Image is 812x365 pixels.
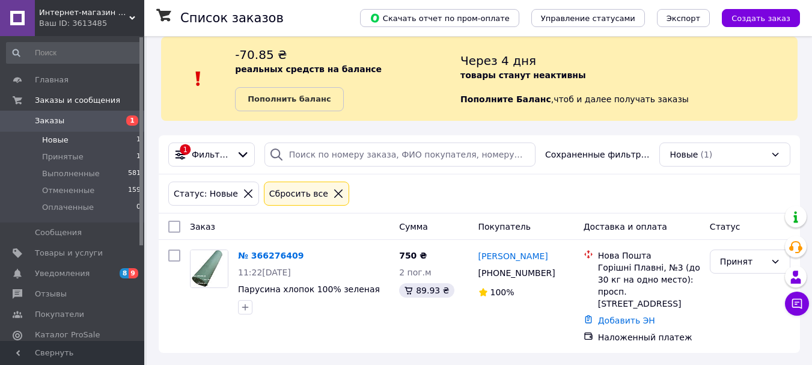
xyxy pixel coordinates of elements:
span: Заказы [35,115,64,126]
div: 89.93 ₴ [399,283,454,298]
span: 0 [136,202,141,213]
a: Фото товару [190,250,228,288]
span: Сумма [399,222,428,232]
span: Новые [42,135,69,146]
span: 8 [120,268,129,278]
button: Экспорт [657,9,710,27]
button: Создать заказ [722,9,800,27]
span: Принятые [42,152,84,162]
div: Нова Пошта [598,250,700,262]
b: реальных средств на балансе [235,64,382,74]
span: 11:22[DATE] [238,268,291,277]
span: Новые [670,149,698,161]
a: [PERSON_NAME] [478,250,548,262]
button: Скачать отчет по пром-оплате [360,9,519,27]
span: Статус [710,222,740,232]
span: 581 [128,168,141,179]
span: Товары и услуги [35,248,103,259]
div: Статус: Новые [171,187,240,200]
input: Поиск по номеру заказа, ФИО покупателя, номеру телефона, Email, номеру накладной [264,143,536,167]
span: Сообщения [35,227,82,238]
a: Парусина хлопок 100% зеленая [238,284,380,294]
span: Уведомления [35,268,90,279]
img: :exclamation: [189,70,207,88]
div: Горішні Плавні, №3 (до 30 кг на одно место): просп. [STREET_ADDRESS] [598,262,700,310]
span: 2 пог.м [399,268,431,277]
a: Создать заказ [710,13,800,22]
a: Добавить ЭН [598,316,655,325]
span: -70.85 ₴ [235,48,287,62]
span: 1 [126,115,138,126]
span: Доставка и оплата [584,222,667,232]
div: [PHONE_NUMBER] [476,265,558,281]
span: Покупатели [35,309,84,320]
span: 1 [136,152,141,162]
span: Интернет-магазин FULL SET [39,7,129,18]
span: Создать заказ [731,14,790,23]
span: Заказы и сообщения [35,95,120,106]
span: Выполненные [42,168,100,179]
span: 100% [490,287,514,297]
span: Отзывы [35,289,67,299]
span: Заказ [190,222,215,232]
input: Поиск [6,42,142,64]
img: Фото товару [191,250,228,287]
div: Сбросить все [267,187,331,200]
span: (1) [700,150,712,159]
button: Чат с покупателем [785,292,809,316]
a: Пополнить баланс [235,87,343,111]
span: Главная [35,75,69,85]
b: Пополните Баланс [460,94,551,104]
div: Наложенный платеж [598,331,700,343]
span: Каталог ProSale [35,330,100,340]
div: Принят [720,255,766,268]
span: Сохраненные фильтры: [545,149,650,161]
span: Покупатель [478,222,531,232]
span: 159 [128,185,141,196]
span: 750 ₴ [399,251,427,260]
span: Отмененные [42,185,94,196]
b: Пополнить баланс [248,94,331,103]
div: Ваш ID: 3613485 [39,18,144,29]
span: Фильтры [192,149,231,161]
button: Управление статусами [531,9,645,27]
span: Через 4 дня [460,54,536,68]
h1: Список заказов [180,11,284,25]
span: Управление статусами [541,14,635,23]
div: , чтоб и далее получать заказы [460,46,798,111]
span: Экспорт [667,14,700,23]
span: 1 [136,135,141,146]
span: Скачать отчет по пром-оплате [370,13,510,23]
b: товары станут неактивны [460,70,585,80]
span: Оплаченные [42,202,94,213]
a: № 366276409 [238,251,304,260]
span: 9 [129,268,138,278]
